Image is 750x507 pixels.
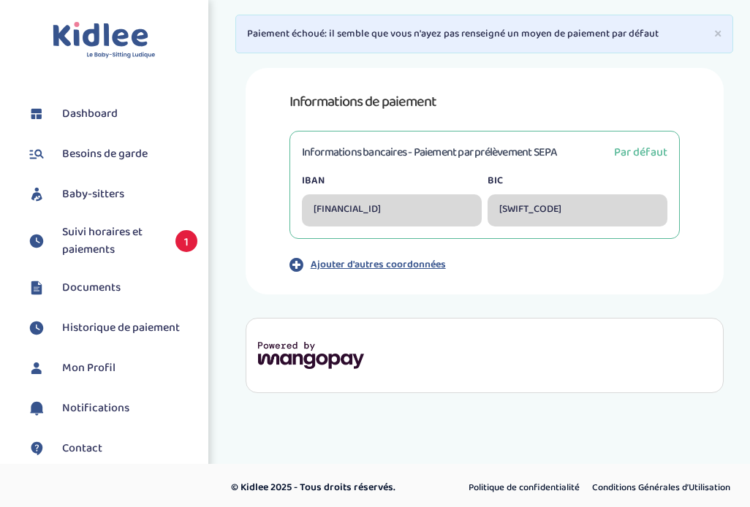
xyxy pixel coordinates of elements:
label: IBAN [302,173,482,188]
img: profil.svg [26,357,48,379]
p: © Kidlee 2025 - Tous droits réservés. [231,480,437,495]
a: Suivi horaires et paiements 1 [26,224,197,259]
img: dashboard.svg [26,103,48,125]
label: BIC [488,173,667,188]
img: suivihoraire.svg [26,317,48,339]
span: Par défaut [614,143,667,161]
img: contact.svg [26,438,48,460]
a: Historique de paiement [26,317,197,339]
img: babysitters.svg [26,183,48,205]
img: mangopay-logo [258,342,364,369]
img: suivihoraire.svg [26,230,48,252]
img: notification.svg [26,397,48,419]
span: Notifications [62,400,129,417]
a: Contact [26,438,197,460]
h3: Informations bancaires - Paiement par prélèvement SEPA [302,143,558,161]
span: Baby-sitters [62,186,124,203]
a: Mon Profil [26,357,197,379]
a: Conditions Générales d’Utilisation [587,479,735,498]
p: Ajouter d'autres coordonnées [311,257,446,272]
span: 1 [175,230,197,252]
a: Dashboard [26,103,197,125]
img: besoin.svg [26,143,48,165]
span: Contact [62,440,102,457]
span: Dashboard [62,105,118,123]
a: Politique de confidentialité [463,479,585,498]
span: Historique de paiement [62,319,180,337]
p: Paiement échoué: il semble que vous n'ayez pas renseigné un moyen de paiement par défaut [247,26,721,42]
a: Documents [26,277,197,299]
span: Documents [62,279,121,297]
img: documents.svg [26,277,48,299]
div: [FINANCIAL_ID] [302,194,482,226]
h1: Informations de paiement [289,90,680,113]
a: Notifications [26,397,197,419]
span: Besoins de garde [62,145,148,163]
a: Besoins de garde [26,143,197,165]
a: Baby-sitters [26,183,197,205]
button: × [714,26,721,42]
span: Suivi horaires et paiements [62,224,161,259]
button: Ajouter d'autres coordonnées [289,256,680,272]
img: logo.svg [53,22,156,59]
span: Mon Profil [62,359,115,377]
div: [SWIFT_CODE] [488,194,667,226]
